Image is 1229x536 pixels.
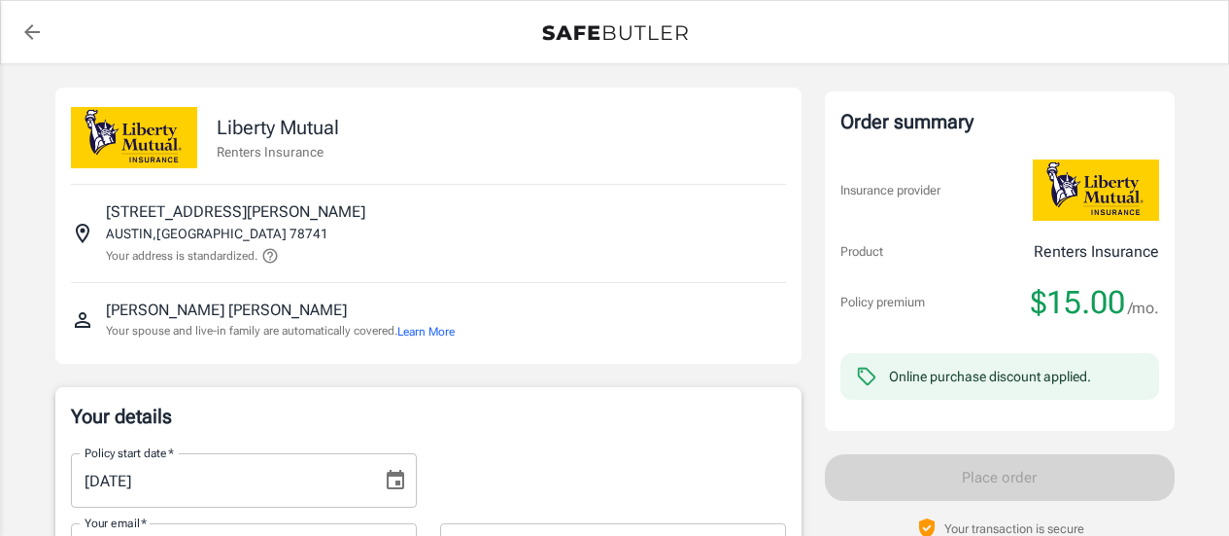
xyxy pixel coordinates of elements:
p: [PERSON_NAME] [PERSON_NAME] [106,299,347,322]
a: back to quotes [13,13,51,52]
button: Learn More [397,323,455,340]
img: Back to quotes [542,25,688,41]
p: Insurance provider [840,181,940,200]
p: [STREET_ADDRESS][PERSON_NAME] [106,200,365,224]
div: Online purchase discount applied. [889,367,1091,386]
p: Renters Insurance [217,142,339,161]
p: AUSTIN , [GEOGRAPHIC_DATA] 78741 [106,224,328,243]
svg: Insured address [71,222,94,245]
p: Your spouse and live-in family are automatically covered. [106,322,455,340]
img: Liberty Mutual [1033,160,1159,221]
label: Policy start date [85,445,174,461]
label: Your email [85,515,147,531]
span: $15.00 [1031,283,1125,322]
p: Renters Insurance [1034,240,1159,264]
img: Liberty Mutual [71,107,197,168]
p: Your details [71,403,786,430]
span: /mo. [1128,295,1159,322]
p: Your address is standardized. [106,247,257,265]
p: Product [840,242,883,262]
div: Order summary [840,107,1159,136]
button: Choose date, selected date is Aug 30, 2025 [376,461,415,500]
svg: Insured person [71,308,94,332]
input: MM/DD/YYYY [71,453,368,508]
p: Policy premium [840,293,925,312]
p: Liberty Mutual [217,113,339,142]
